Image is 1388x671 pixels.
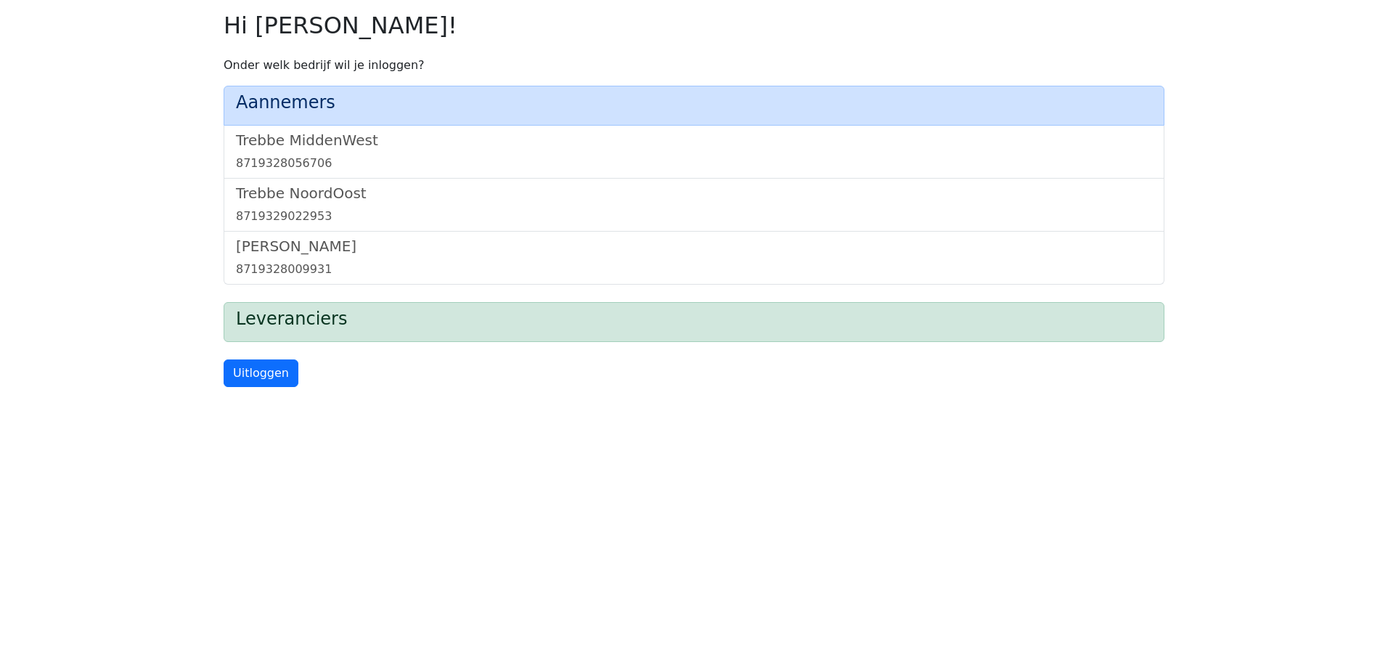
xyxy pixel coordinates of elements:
[236,237,1152,278] a: [PERSON_NAME]8719328009931
[236,131,1152,172] a: Trebbe MiddenWest8719328056706
[236,155,1152,172] div: 8719328056706
[236,208,1152,225] div: 8719329022953
[224,12,1164,39] h2: Hi [PERSON_NAME]!
[224,57,1164,74] p: Onder welk bedrijf wil je inloggen?
[224,359,298,387] a: Uitloggen
[236,131,1152,149] h5: Trebbe MiddenWest
[236,237,1152,255] h5: [PERSON_NAME]
[236,92,1152,113] h4: Aannemers
[236,261,1152,278] div: 8719328009931
[236,184,1152,225] a: Trebbe NoordOost8719329022953
[236,184,1152,202] h5: Trebbe NoordOost
[236,309,1152,330] h4: Leveranciers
